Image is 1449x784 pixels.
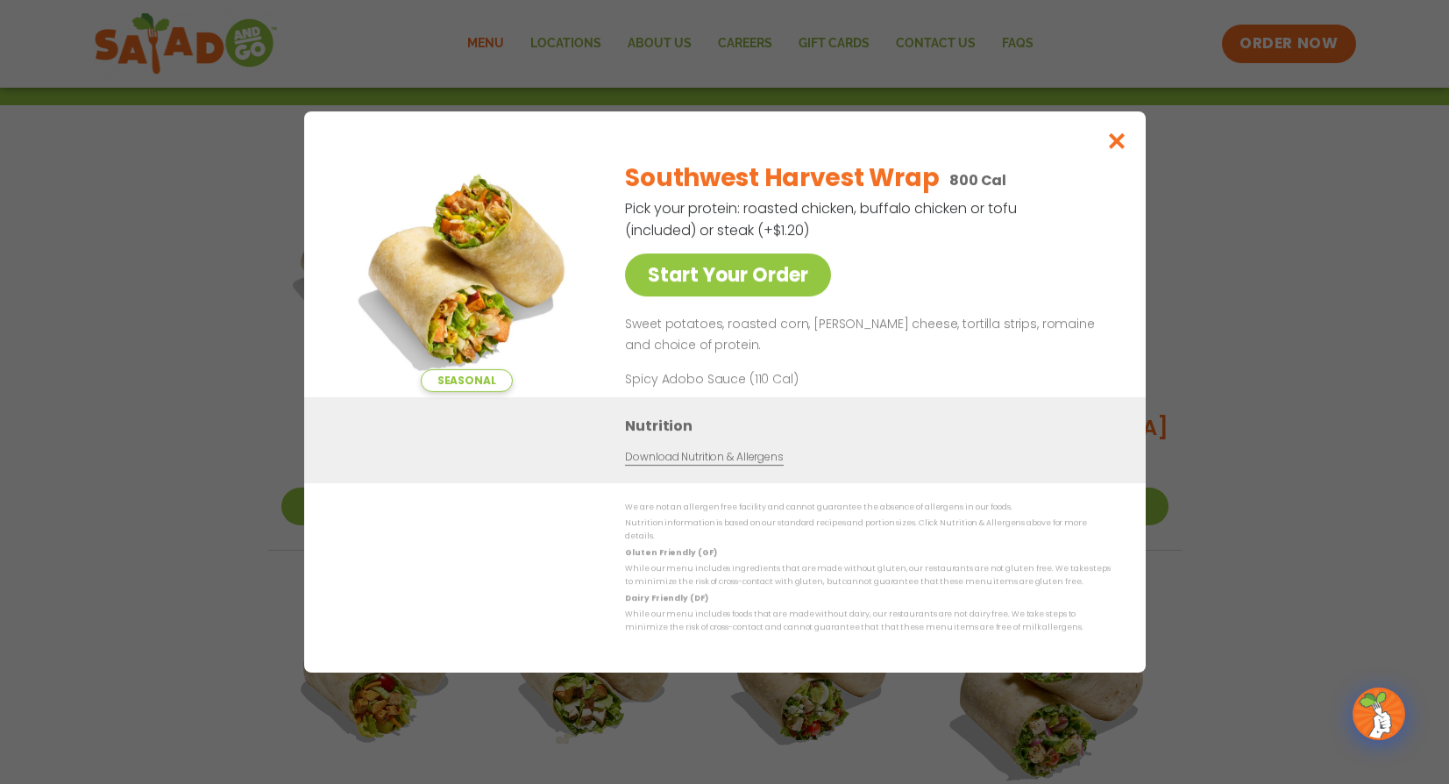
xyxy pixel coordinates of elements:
p: 800 Cal [949,169,1006,191]
span: Seasonal [420,369,512,392]
p: Spicy Adobo Sauce (110 Cal) [625,370,949,388]
p: Pick your protein: roasted chicken, buffalo chicken or tofu (included) or steak (+$1.20) [625,197,1019,241]
p: Nutrition information is based on our standard recipes and portion sizes. Click Nutrition & Aller... [625,517,1111,544]
img: Featured product photo for Southwest Harvest Wrap [344,146,589,392]
img: wpChatIcon [1354,689,1403,738]
strong: Gluten Friendly (GF) [625,547,716,558]
p: While our menu includes foods that are made without dairy, our restaurants are not dairy free. We... [625,608,1111,635]
strong: Dairy Friendly (DF) [625,593,707,603]
button: Close modal [1088,111,1145,170]
p: Sweet potatoes, roasted corn, [PERSON_NAME] cheese, tortilla strips, romaine and choice of protein. [625,314,1104,356]
p: We are not an allergen free facility and cannot guarantee the absence of allergens in our foods. [625,501,1111,514]
h2: Southwest Harvest Wrap [625,160,939,196]
p: While our menu includes ingredients that are made without gluten, our restaurants are not gluten ... [625,562,1111,589]
a: Start Your Order [625,253,831,296]
h3: Nutrition [625,415,1119,437]
a: Download Nutrition & Allergens [625,449,783,466]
